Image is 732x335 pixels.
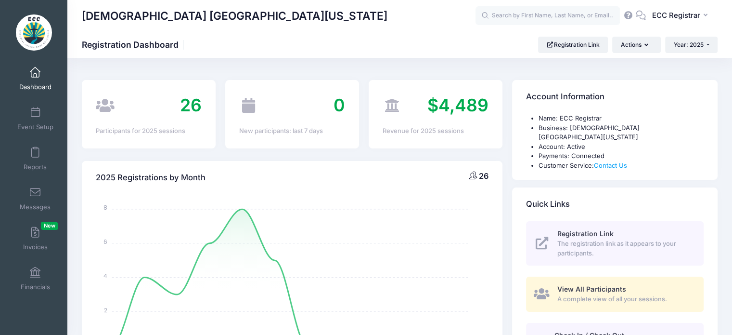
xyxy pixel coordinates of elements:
h1: Registration Dashboard [82,40,187,50]
a: Financials [13,262,58,295]
a: Reports [13,142,58,175]
span: 26 [180,94,202,116]
li: Name: ECC Registrar [539,114,704,123]
a: Messages [13,182,58,215]
img: Episcopal Church Camp of Illinois [16,14,52,51]
span: View All Participants [557,285,626,293]
a: InvoicesNew [13,222,58,255]
a: Dashboard [13,62,58,95]
button: Actions [612,37,660,53]
h4: Quick Links [526,191,570,218]
span: A complete view of all your sessions. [557,295,693,304]
a: Registration Link [538,37,608,53]
button: ECC Registrar [646,5,718,27]
h4: Account Information [526,83,604,111]
span: $4,489 [427,94,488,116]
span: Financials [21,283,50,291]
span: New [41,222,58,230]
a: Event Setup [13,102,58,135]
li: Business: [DEMOGRAPHIC_DATA] [GEOGRAPHIC_DATA][US_STATE] [539,123,704,142]
tspan: 2 [104,306,107,314]
span: Messages [20,203,51,211]
span: Dashboard [19,83,51,91]
tspan: 8 [103,203,107,212]
button: Year: 2025 [665,37,718,53]
h1: [DEMOGRAPHIC_DATA] [GEOGRAPHIC_DATA][US_STATE] [82,5,387,27]
span: Event Setup [17,123,53,131]
h4: 2025 Registrations by Month [96,164,205,191]
a: View All Participants A complete view of all your sessions. [526,277,704,312]
span: 26 [479,171,488,181]
input: Search by First Name, Last Name, or Email... [475,6,620,26]
span: Reports [24,163,47,171]
a: Contact Us [594,161,627,169]
tspan: 4 [103,272,107,280]
span: Year: 2025 [674,41,704,48]
li: Payments: Connected [539,151,704,161]
span: Registration Link [557,229,614,238]
div: Revenue for 2025 sessions [383,126,488,136]
tspan: 6 [103,238,107,246]
li: Customer Service: [539,161,704,171]
div: Participants for 2025 sessions [96,126,202,136]
a: Registration Link The registration link as it appears to your participants. [526,221,704,266]
li: Account: Active [539,142,704,152]
div: New participants: last 7 days [239,126,345,136]
span: Invoices [23,243,48,251]
span: ECC Registrar [652,10,700,21]
span: The registration link as it appears to your participants. [557,239,693,258]
span: 0 [334,94,345,116]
